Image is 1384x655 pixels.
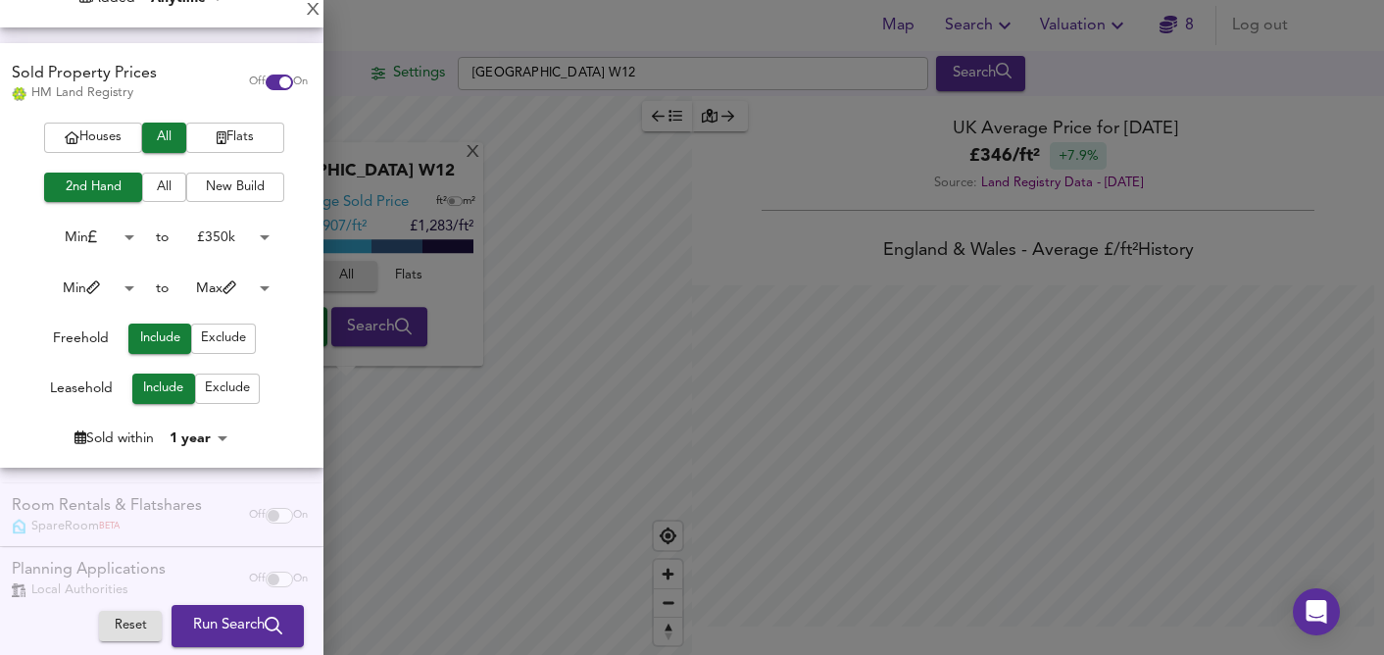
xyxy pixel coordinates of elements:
[186,123,284,153] button: Flats
[44,123,142,153] button: Houses
[74,428,154,448] div: Sold within
[54,176,132,199] span: 2nd Hand
[12,87,26,101] img: Land Registry
[307,4,320,18] div: X
[109,616,152,638] span: Reset
[201,327,246,350] span: Exclude
[152,126,176,149] span: All
[156,278,169,298] div: to
[142,123,186,153] button: All
[152,176,176,199] span: All
[44,173,142,203] button: 2nd Hand
[53,328,109,354] div: Freehold
[191,324,256,354] button: Exclude
[169,274,276,304] div: Max
[12,84,157,102] div: HM Land Registry
[196,176,274,199] span: New Build
[142,173,186,203] button: All
[33,274,141,304] div: Min
[54,126,132,149] span: Houses
[249,75,266,90] span: Off
[50,378,113,404] div: Leasehold
[1293,588,1340,635] div: Open Intercom Messenger
[205,378,250,400] span: Exclude
[164,428,234,448] div: 1 year
[33,223,141,253] div: Min
[156,227,169,247] div: to
[132,374,195,404] button: Include
[169,223,276,253] div: £350k
[293,75,308,90] span: On
[12,63,157,85] div: Sold Property Prices
[142,378,185,400] span: Include
[195,374,260,404] button: Exclude
[172,606,304,647] button: Run Search
[193,614,282,639] span: Run Search
[186,173,284,203] button: New Build
[99,612,162,642] button: Reset
[196,126,274,149] span: Flats
[128,324,191,354] button: Include
[138,327,181,350] span: Include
